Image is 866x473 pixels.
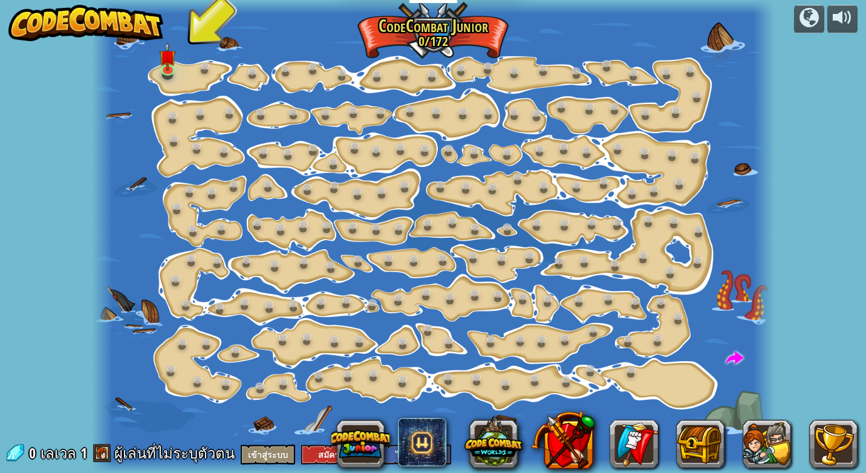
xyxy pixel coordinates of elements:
[301,445,356,465] button: สมัคร
[794,5,824,33] button: แคมเปญ
[8,5,163,41] img: CodeCombat - Learn how to code by playing a game
[241,445,295,465] button: เข้าสู่ระบบ
[41,443,76,463] span: เลเวล
[827,5,858,33] button: ปรับระดับเสียง
[29,443,39,463] span: 0
[159,42,176,71] img: level-banner-unstarted.png
[114,443,235,463] span: ผู้เล่นที่ไม่ระบุตัวตน
[80,443,87,463] span: 1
